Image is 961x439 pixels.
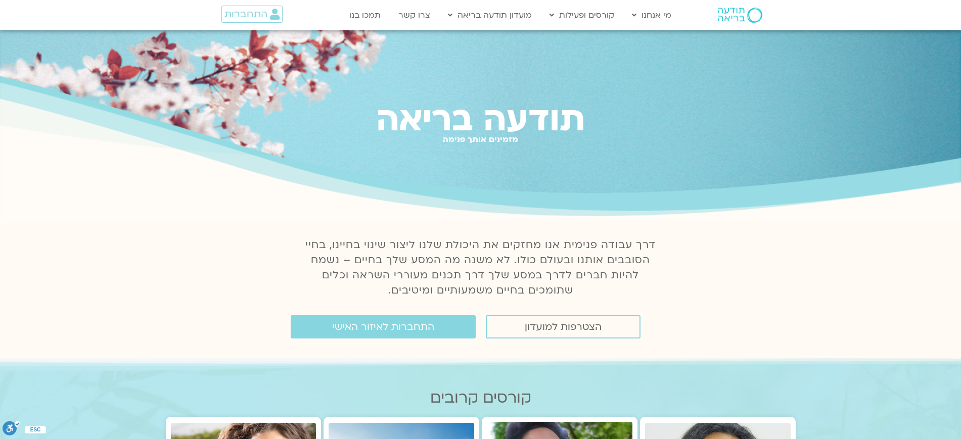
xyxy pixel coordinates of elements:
h2: קורסים קרובים [166,389,796,407]
a: קורסים ופעילות [544,6,619,25]
span: התחברות לאיזור האישי [332,321,434,332]
a: מי אנחנו [627,6,676,25]
a: תמכו בנו [344,6,386,25]
p: דרך עבודה פנימית אנו מחזקים את היכולת שלנו ליצור שינוי בחיינו, בחיי הסובבים אותנו ובעולם כולו. לא... [300,237,662,298]
a: מועדון תודעה בריאה [443,6,537,25]
a: התחברות לאיזור האישי [291,315,476,338]
span: הצטרפות למועדון [525,321,602,332]
a: הצטרפות למועדון [486,315,640,338]
img: תודעה בריאה [718,8,762,23]
span: התחברות [224,9,267,20]
a: צרו קשר [393,6,435,25]
a: התחברות [221,6,283,23]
